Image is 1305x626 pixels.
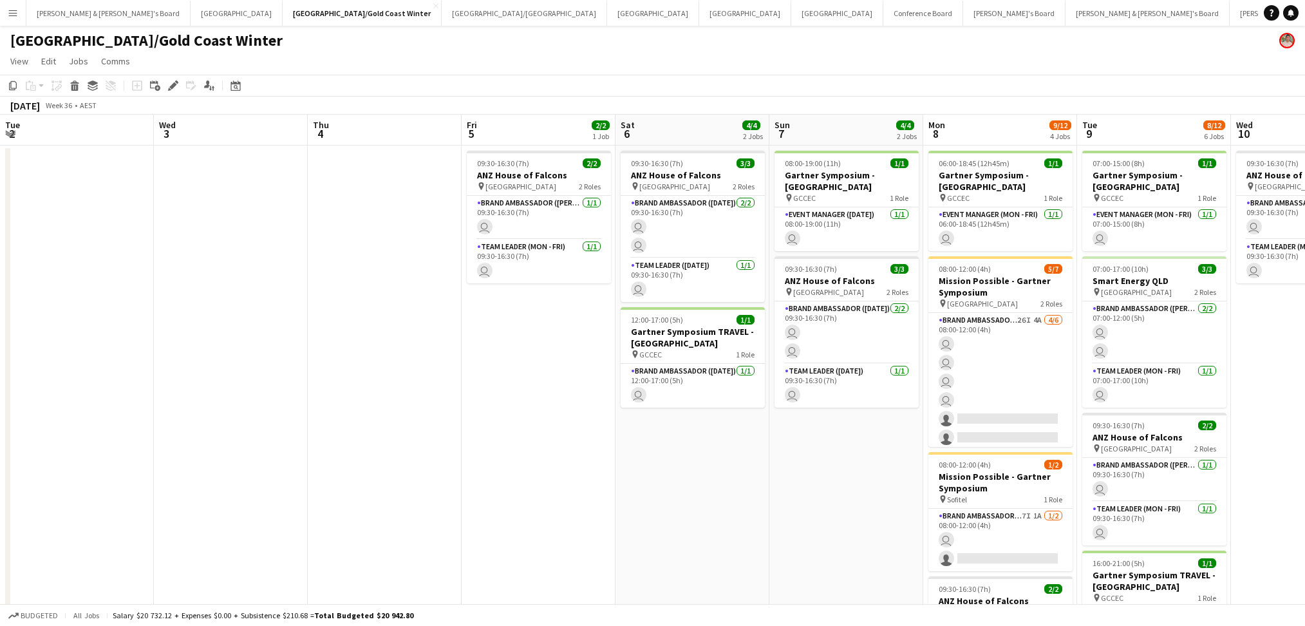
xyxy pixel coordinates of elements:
button: [GEOGRAPHIC_DATA] [791,1,883,26]
button: [PERSON_NAME]'s Board [963,1,1066,26]
span: Total Budgeted $20 942.80 [314,611,413,620]
button: [GEOGRAPHIC_DATA]/Gold Coast Winter [283,1,442,26]
button: [GEOGRAPHIC_DATA] [191,1,283,26]
button: [PERSON_NAME] & [PERSON_NAME]'s Board [1066,1,1230,26]
button: [GEOGRAPHIC_DATA] [607,1,699,26]
button: [GEOGRAPHIC_DATA]/[GEOGRAPHIC_DATA] [442,1,607,26]
button: [GEOGRAPHIC_DATA] [699,1,791,26]
div: Salary $20 732.12 + Expenses $0.00 + Subsistence $210.68 = [113,611,413,620]
button: Budgeted [6,609,60,623]
span: All jobs [71,611,102,620]
button: [PERSON_NAME] & [PERSON_NAME]'s Board [26,1,191,26]
button: Conference Board [883,1,963,26]
app-user-avatar: Arrence Torres [1279,33,1295,48]
span: Budgeted [21,611,58,620]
